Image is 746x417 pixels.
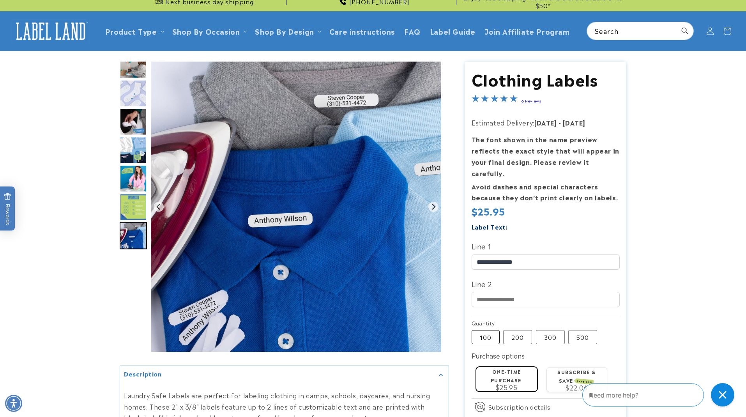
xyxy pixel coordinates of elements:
[120,108,147,136] img: Clothing Labels - Label Land
[325,22,400,40] a: Care instructions
[400,22,425,40] a: FAQ
[255,26,314,36] a: Shop By Design
[120,137,147,164] img: Clothing Labels - Label Land
[5,395,22,412] div: Accessibility Menu
[428,201,439,212] button: Go to first slide
[9,16,93,46] a: Label Land
[566,383,588,392] span: $22.06
[534,118,557,127] strong: [DATE]
[491,368,521,383] label: One-time purchase
[472,182,618,202] strong: Avoid dashes and special characters because they don’t print clearly on labels.
[557,368,596,383] label: Subscribe & save
[472,330,500,344] label: 100
[472,222,508,231] label: Label Text:
[503,330,532,344] label: 200
[120,80,147,107] img: Clothing Labels - Label Land
[472,95,518,105] span: 4.8-star overall rating
[168,22,251,40] summary: Shop By Occasion
[105,26,157,36] a: Product Type
[120,222,147,249] div: Go to slide 11
[488,402,551,412] span: Subscription details
[4,193,11,225] span: Rewards
[329,27,395,35] span: Care instructions
[472,204,506,218] span: $25.95
[120,80,147,107] div: Go to slide 6
[120,108,147,136] div: Go to slide 7
[472,69,620,89] h1: Clothing Labels
[101,22,168,40] summary: Product Type
[472,319,496,327] legend: Quantity
[521,98,541,103] a: 6 Reviews - open in a new tab
[484,27,569,35] span: Join Affiliate Program
[480,22,574,40] a: Join Affiliate Program
[120,194,147,221] img: Clothing Labels - Label Land
[120,165,147,193] div: Go to slide 9
[120,51,147,79] div: Go to slide 5
[120,51,147,79] img: Clothing Labels - Label Land
[404,27,421,35] span: FAQ
[559,118,561,127] strong: -
[12,19,90,43] img: Label Land
[472,277,620,290] label: Line 2
[425,22,480,40] a: Label Guide
[120,137,147,164] div: Go to slide 8
[472,351,525,360] label: Purchase options
[151,62,441,352] img: Iron on name labels ironed to shirt collar
[120,194,147,221] div: Go to slide 10
[472,134,619,177] strong: The font shown in the name preview reflects the exact style that will appear in your final design...
[172,27,240,35] span: Shop By Occasion
[120,165,147,193] img: Clothing Labels - Label Land
[472,240,620,252] label: Line 1
[496,382,518,392] span: $25.95
[536,330,565,344] label: 300
[676,22,693,39] button: Search
[472,117,620,128] p: Estimated Delivery:
[568,330,597,344] label: 500
[120,222,147,249] img: Iron on name labels ironed to shirt collar
[250,22,324,40] summary: Shop By Design
[575,378,594,385] span: SAVE 15%
[563,118,585,127] strong: [DATE]
[120,366,449,383] summary: Description
[154,201,164,212] button: Previous slide
[430,27,476,35] span: Label Guide
[124,370,162,378] h2: Description
[582,380,738,409] iframe: Gorgias Floating Chat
